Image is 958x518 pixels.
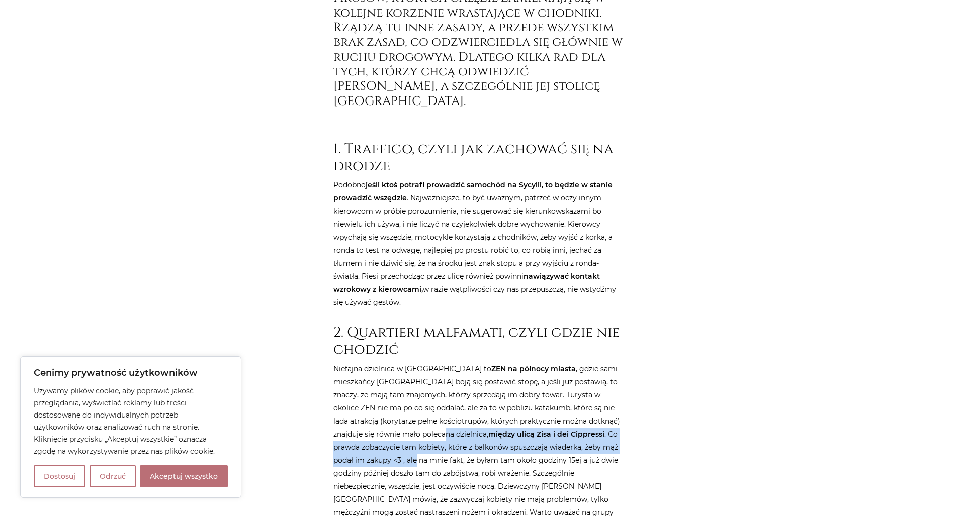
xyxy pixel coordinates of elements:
strong: między ulicą Zisa i dei Cippressi [488,430,604,439]
strong: ZEN na północy miasta [491,364,576,373]
button: Akceptuj wszystko [140,465,228,487]
h2: 1. Traffico, czyli jak zachować się na drodze [333,141,625,174]
button: Odrzuć [90,465,136,487]
p: Używamy plików cookie, aby poprawić jakość przeglądania, wyświetlać reklamy lub treści dostosowan... [34,385,228,457]
button: Dostosuj [34,465,85,487]
p: Podobno . Najważniejsze, to być uważnym, patrzeć w oczy innym kierowcom w próbie porozumienia, ni... [333,178,625,309]
p: Cenimy prywatność użytkowników [34,367,228,379]
h2: 2. Quartieri malfamati, czyli gdzie nie chodzić [333,324,625,358]
strong: jeśli ktoś potrafi prowadzić samochód na Sycylii, to będzie w stanie prowadzić wszędzie [333,180,613,202]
